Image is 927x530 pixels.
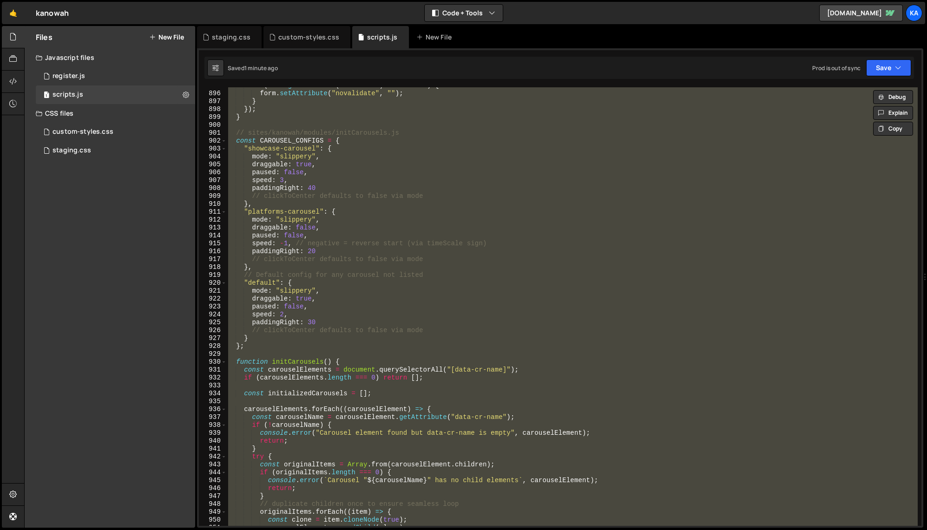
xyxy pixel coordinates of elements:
div: 944 [199,469,227,477]
div: 930 [199,358,227,366]
button: Debug [873,90,913,104]
div: Saved [228,64,278,72]
div: 9382/48097.css [36,141,195,160]
div: custom-styles.css [53,128,113,136]
a: 🤙 [2,2,25,24]
div: 948 [199,500,227,508]
a: [DOMAIN_NAME] [819,5,903,21]
div: 936 [199,406,227,413]
div: staging.css [53,146,91,155]
div: 938 [199,421,227,429]
div: 919 [199,271,227,279]
div: scripts.js [367,33,398,42]
div: 947 [199,492,227,500]
div: CSS files [25,104,195,123]
div: 915 [199,240,227,248]
div: 939 [199,429,227,437]
div: custom-styles.css [278,33,339,42]
div: 946 [199,484,227,492]
div: 908 [199,184,227,192]
div: 932 [199,374,227,382]
div: 934 [199,390,227,398]
div: 912 [199,216,227,224]
div: 924 [199,311,227,319]
button: Copy [873,122,913,136]
div: New File [416,33,455,42]
div: 927 [199,334,227,342]
div: 945 [199,477,227,484]
div: 950 [199,516,227,524]
div: staging.css [212,33,250,42]
button: Explain [873,106,913,120]
div: 929 [199,350,227,358]
div: kanowah [36,7,69,19]
div: 935 [199,398,227,406]
div: 926 [199,327,227,334]
div: 907 [199,177,227,184]
div: 904 [199,153,227,161]
div: 928 [199,342,227,350]
div: 917 [199,255,227,263]
div: 914 [199,232,227,240]
div: 909 [199,192,227,200]
div: 922 [199,295,227,303]
h2: Files [36,32,53,42]
div: Javascript files [25,48,195,67]
div: 918 [199,263,227,271]
div: 913 [199,224,227,232]
button: Code + Tools [425,5,503,21]
div: 920 [199,279,227,287]
div: 940 [199,437,227,445]
div: 911 [199,208,227,216]
div: 943 [199,461,227,469]
div: 905 [199,161,227,169]
div: 910 [199,200,227,208]
div: 916 [199,248,227,255]
div: scripts.js [53,91,83,99]
div: 9382/20687.js [36,67,195,85]
div: 937 [199,413,227,421]
div: 897 [199,98,227,105]
div: Prod is out of sync [812,64,861,72]
div: 923 [199,303,227,311]
div: 899 [199,113,227,121]
div: register.js [53,72,85,80]
div: 941 [199,445,227,453]
div: 898 [199,105,227,113]
div: 896 [199,90,227,98]
a: Ka [906,5,922,21]
div: 931 [199,366,227,374]
div: 9382/24789.js [36,85,195,104]
div: 900 [199,121,227,129]
div: 906 [199,169,227,177]
button: New File [149,33,184,41]
div: 1 minute ago [244,64,278,72]
div: 949 [199,508,227,516]
div: 925 [199,319,227,327]
div: 902 [199,137,227,145]
div: 903 [199,145,227,153]
button: Save [866,59,911,76]
div: 921 [199,287,227,295]
div: 901 [199,129,227,137]
div: 942 [199,453,227,461]
span: 1 [44,92,49,99]
div: 933 [199,382,227,390]
div: 9382/20450.css [36,123,195,141]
